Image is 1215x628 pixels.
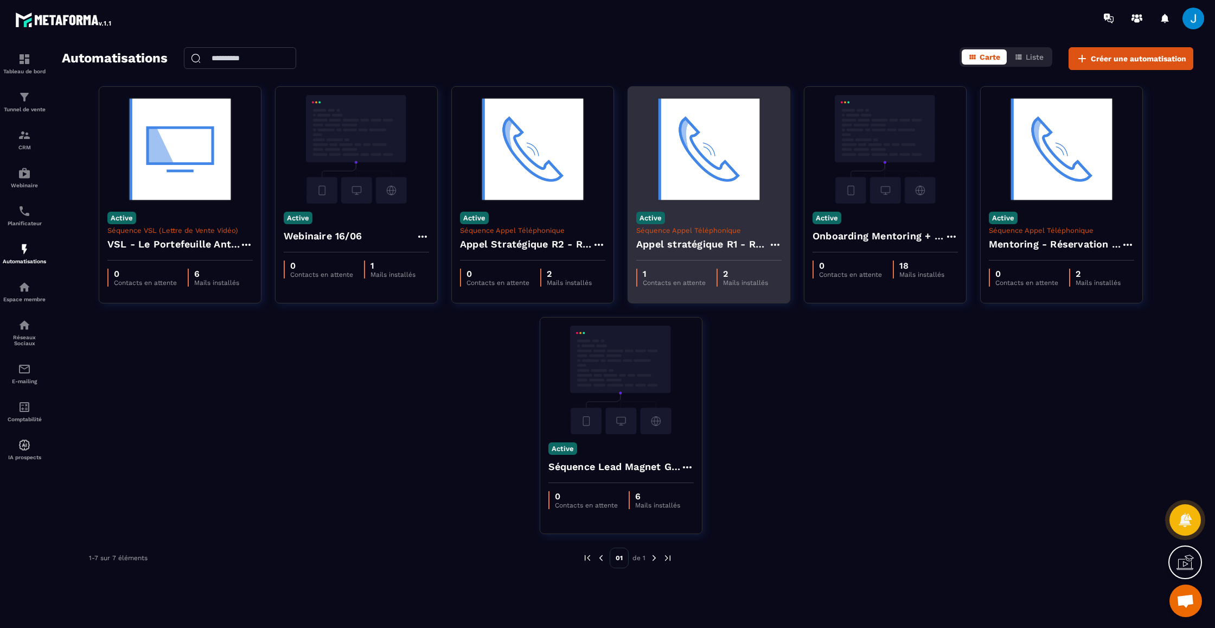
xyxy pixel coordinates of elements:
p: 6 [635,491,680,502]
p: 1 [370,261,415,271]
a: Ouvrir le chat [1169,585,1202,617]
a: automationsautomationsEspace membre [3,272,46,310]
img: social-network [18,319,31,332]
p: 18 [899,261,944,271]
img: formation [18,53,31,66]
h4: Webinaire 16/06 [284,229,362,244]
p: 1-7 sur 7 éléments [89,554,148,562]
img: automation-background [636,95,782,204]
button: Liste [1008,49,1050,65]
img: automation-background [989,95,1134,204]
img: next [663,553,673,563]
p: Comptabilité [3,416,46,422]
p: Tableau de bord [3,68,46,74]
p: Séquence Appel Téléphonique [636,226,782,234]
p: Séquence Appel Téléphonique [989,226,1134,234]
a: emailemailE-mailing [3,354,46,392]
p: Active [460,212,489,224]
h2: Automatisations [62,47,168,70]
p: Contacts en attente [466,279,529,287]
img: formation [18,129,31,142]
p: de 1 [632,554,645,562]
p: Webinaire [3,182,46,188]
h4: VSL - Le Portefeuille Anti-Fragile [107,237,240,252]
p: 0 [466,269,529,279]
a: accountantaccountantComptabilité [3,392,46,430]
img: prev [583,553,592,563]
span: Créer une automatisation [1091,53,1186,64]
a: formationformationTableau de bord [3,45,46,83]
a: schedulerschedulerPlanificateur [3,196,46,234]
p: Contacts en attente [995,279,1058,287]
img: formation [18,91,31,104]
img: automation-background [460,95,605,204]
button: Créer une automatisation [1069,47,1193,70]
p: CRM [3,144,46,150]
button: Carte [962,49,1007,65]
p: 0 [995,269,1058,279]
img: prev [596,553,606,563]
p: 0 [290,261,353,271]
p: Automatisations [3,258,46,264]
a: automationsautomationsAutomatisations [3,234,46,272]
p: Planificateur [3,220,46,226]
p: IA prospects [3,454,46,460]
p: 0 [114,269,177,279]
p: Active [989,212,1018,224]
p: 0 [819,261,882,271]
span: Carte [980,53,1000,61]
p: Active [284,212,312,224]
img: email [18,363,31,376]
p: Active [813,212,841,224]
a: formationformationCRM [3,120,46,158]
img: scheduler [18,205,31,218]
img: automations [18,167,31,180]
p: E-mailing [3,378,46,384]
p: Mails installés [370,271,415,278]
p: 0 [555,491,618,502]
p: 6 [194,269,239,279]
p: Contacts en attente [643,279,706,287]
h4: Séquence Lead Magnet GUIDE " 5 questions à se poser" [548,459,681,474]
p: Active [107,212,136,224]
p: 01 [610,548,629,568]
p: Espace membre [3,296,46,302]
p: Mails installés [1076,279,1121,287]
p: Contacts en attente [555,502,618,509]
a: social-networksocial-networkRéseaux Sociaux [3,310,46,354]
p: Mails installés [635,502,680,509]
img: accountant [18,401,31,414]
p: Mails installés [899,271,944,278]
p: Séquence VSL (Lettre de Vente Vidéo) [107,226,253,234]
p: 2 [547,269,592,279]
img: automations [18,439,31,452]
h4: Appel stratégique R1 - Réservation [636,237,769,252]
img: automation-background [284,95,429,204]
img: automation-background [548,326,694,434]
img: next [649,553,659,563]
img: automation-background [813,95,958,204]
p: Séquence Appel Téléphonique [460,226,605,234]
p: 2 [723,269,768,279]
img: automation-background [107,95,253,204]
img: logo [15,10,113,29]
p: 1 [643,269,706,279]
img: automations [18,243,31,256]
span: Liste [1026,53,1044,61]
p: 2 [1076,269,1121,279]
p: Mails installés [547,279,592,287]
p: Active [636,212,665,224]
p: Mails installés [723,279,768,287]
a: automationsautomationsWebinaire [3,158,46,196]
p: Contacts en attente [114,279,177,287]
h4: Onboarding Mentoring + Suivi Apprenant [813,229,945,244]
p: Mails installés [194,279,239,287]
p: Active [548,442,577,455]
h4: Appel Stratégique R2 - Réservation [460,237,592,252]
h4: Mentoring - Réservation Session Individuelle [989,237,1121,252]
p: Contacts en attente [819,271,882,278]
p: Tunnel de vente [3,106,46,112]
p: Réseaux Sociaux [3,334,46,346]
img: automations [18,281,31,294]
a: formationformationTunnel de vente [3,83,46,120]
